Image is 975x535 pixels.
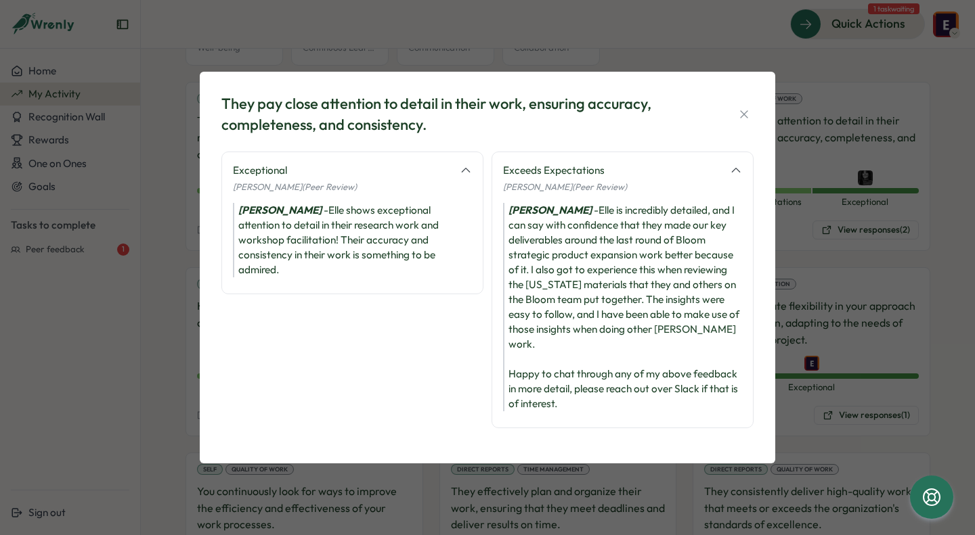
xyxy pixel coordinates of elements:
div: Exceptional [233,163,452,178]
div: They pay close attention to detail in their work, ensuring accuracy, completeness, and consistency. [221,93,702,135]
div: Exceeds Expectations [503,163,722,178]
div: - Elle shows exceptional attention to detail in their research work and workshop facilitation! Th... [233,203,472,277]
div: - Elle is incredibly detailed, and I can say with confidence that they made our key deliverables ... [503,203,742,411]
i: [PERSON_NAME] [238,204,322,216]
i: [PERSON_NAME] [508,204,592,216]
span: [PERSON_NAME] (Peer Review) [233,181,357,192]
span: [PERSON_NAME] (Peer Review) [503,181,627,192]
